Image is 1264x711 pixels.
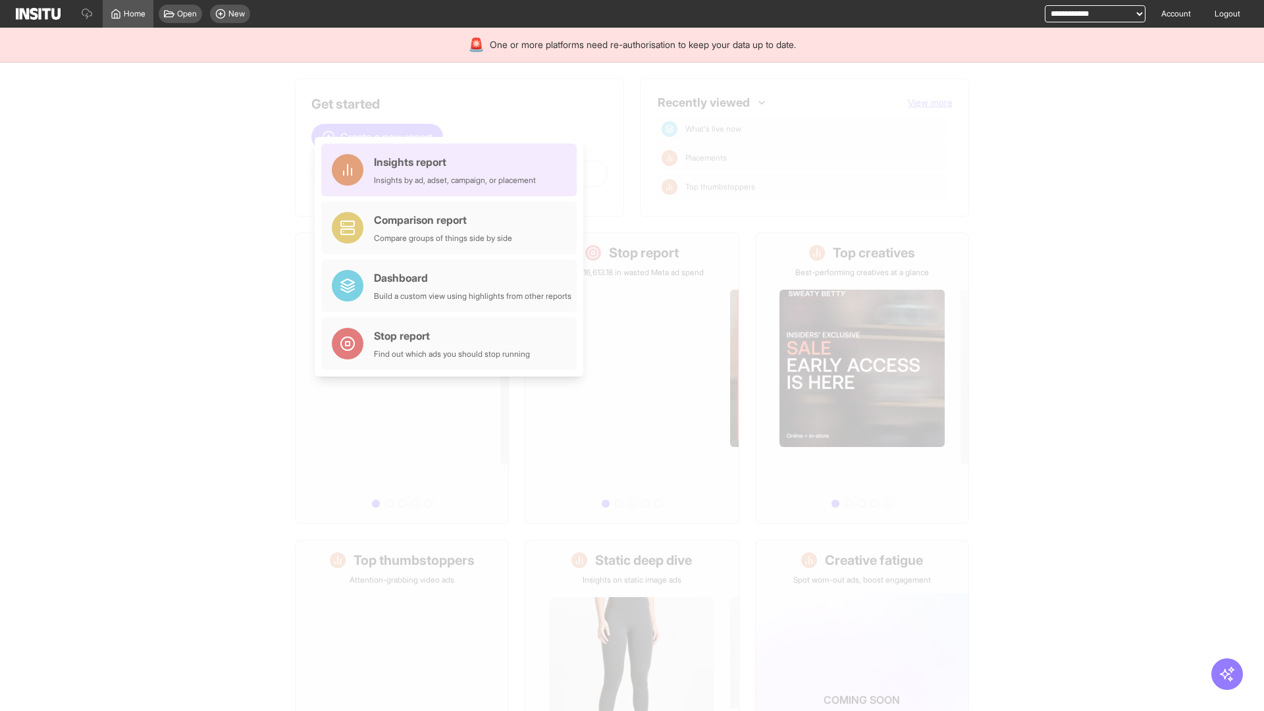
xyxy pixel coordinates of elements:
[374,291,571,302] div: Build a custom view using highlights from other reports
[374,270,571,286] div: Dashboard
[490,38,796,51] span: One or more platforms need re-authorisation to keep your data up to date.
[228,9,245,19] span: New
[16,8,61,20] img: Logo
[374,349,530,359] div: Find out which ads you should stop running
[374,328,530,344] div: Stop report
[374,233,512,244] div: Compare groups of things side by side
[374,154,536,170] div: Insights report
[374,212,512,228] div: Comparison report
[124,9,145,19] span: Home
[468,36,485,54] div: 🚨
[374,175,536,186] div: Insights by ad, adset, campaign, or placement
[177,9,197,19] span: Open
